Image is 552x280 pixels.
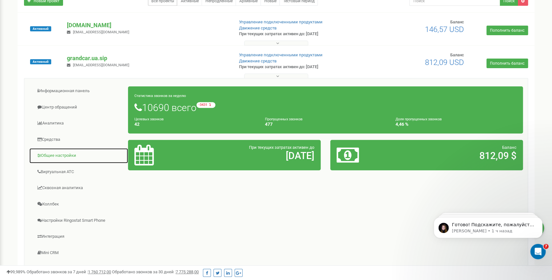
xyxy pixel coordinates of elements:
iframe: Intercom notifications сообщение [424,204,552,263]
a: Информационная панель [29,83,128,99]
a: Центр обращений [29,100,128,115]
span: [EMAIL_ADDRESS][DOMAIN_NAME] [73,63,129,67]
span: 99,989% [6,269,26,274]
span: 7 [543,244,548,249]
span: [EMAIL_ADDRESS][DOMAIN_NAME] [73,30,129,34]
span: Обработано звонков за 30 дней : [112,269,199,274]
h2: 812,09 $ [400,150,516,161]
small: -3431 [196,102,215,108]
iframe: Intercom live chat [530,244,546,259]
span: 812,09 USD [425,58,464,67]
a: Пополнить баланс [486,26,528,35]
span: Обработано звонков за 7 дней : [27,269,111,274]
small: Доля пропущенных звонков [396,117,442,121]
small: Пропущенных звонков [265,117,302,121]
u: 1 760 712,00 [88,269,111,274]
a: Интеграция [29,229,128,244]
a: Коллбек [29,196,128,212]
span: Баланс [502,145,516,150]
span: Активный [30,59,51,64]
a: Mini CRM [29,245,128,261]
a: Средства [29,132,128,148]
p: grandcar.ua.sip [67,54,228,62]
a: Сквозная аналитика [29,180,128,196]
a: Пополнить баланс [486,59,528,68]
p: При текущих затратах активен до: [DATE] [239,64,358,70]
a: Аналитика [29,116,128,131]
small: Целевых звонков [134,117,164,121]
a: Управление подключенными продуктами [239,20,323,24]
a: Движение средств [239,26,276,30]
h4: 42 [134,122,255,127]
p: При текущих затратах активен до: [DATE] [239,31,358,37]
a: Общие настройки [29,148,128,164]
a: Движение средств [239,59,276,63]
u: 7 775 288,00 [176,269,199,274]
a: Настройки Ringostat Smart Phone [29,213,128,228]
a: Коллтрекинг [29,261,128,277]
a: Управление подключенными продуктами [239,52,323,57]
span: При текущих затратах активен до [249,145,314,150]
h2: [DATE] [197,150,314,161]
span: Активный [30,26,51,31]
p: [DOMAIN_NAME] [67,21,228,29]
small: Статистика звонков за неделю [134,94,186,98]
span: 146,57 USD [425,25,464,34]
h4: 477 [265,122,386,127]
h4: 4,46 % [396,122,516,127]
h1: 10690 всего [134,102,516,113]
span: Баланс [450,52,464,57]
a: Виртуальная АТС [29,164,128,180]
span: Баланс [450,20,464,24]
